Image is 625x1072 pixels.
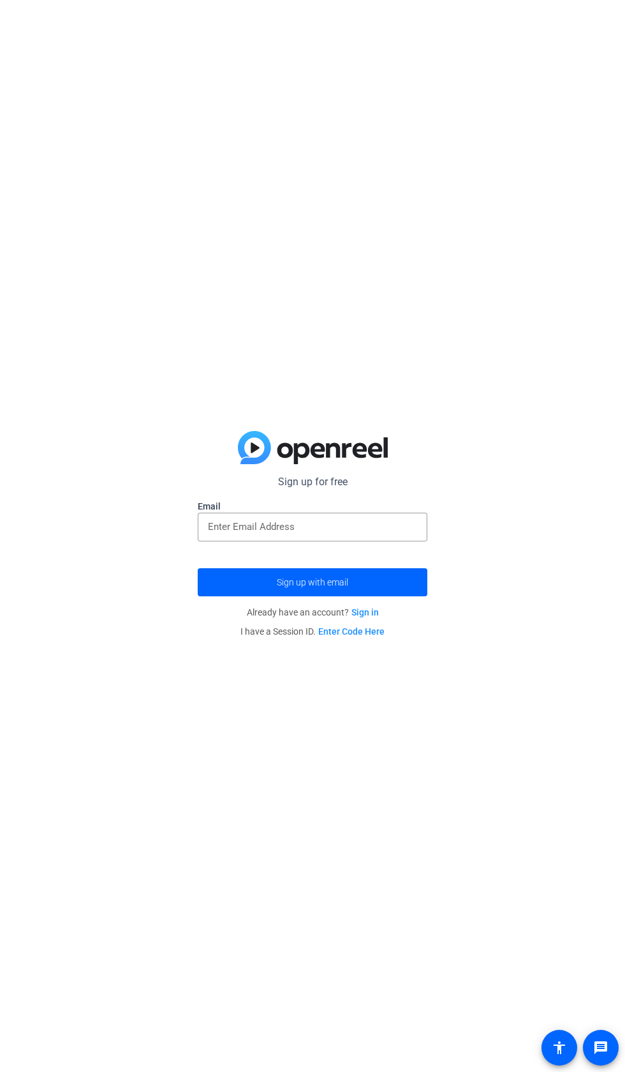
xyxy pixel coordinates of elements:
[198,474,427,490] p: Sign up for free
[198,500,427,513] label: Email
[240,626,385,637] span: I have a Session ID.
[593,1040,608,1055] mat-icon: message
[198,568,427,596] button: Sign up with email
[351,607,379,617] a: Sign in
[318,626,385,637] a: Enter Code Here
[208,519,417,534] input: Enter Email Address
[238,431,388,464] img: blue-gradient.svg
[552,1040,567,1055] mat-icon: accessibility
[247,607,379,617] span: Already have an account?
